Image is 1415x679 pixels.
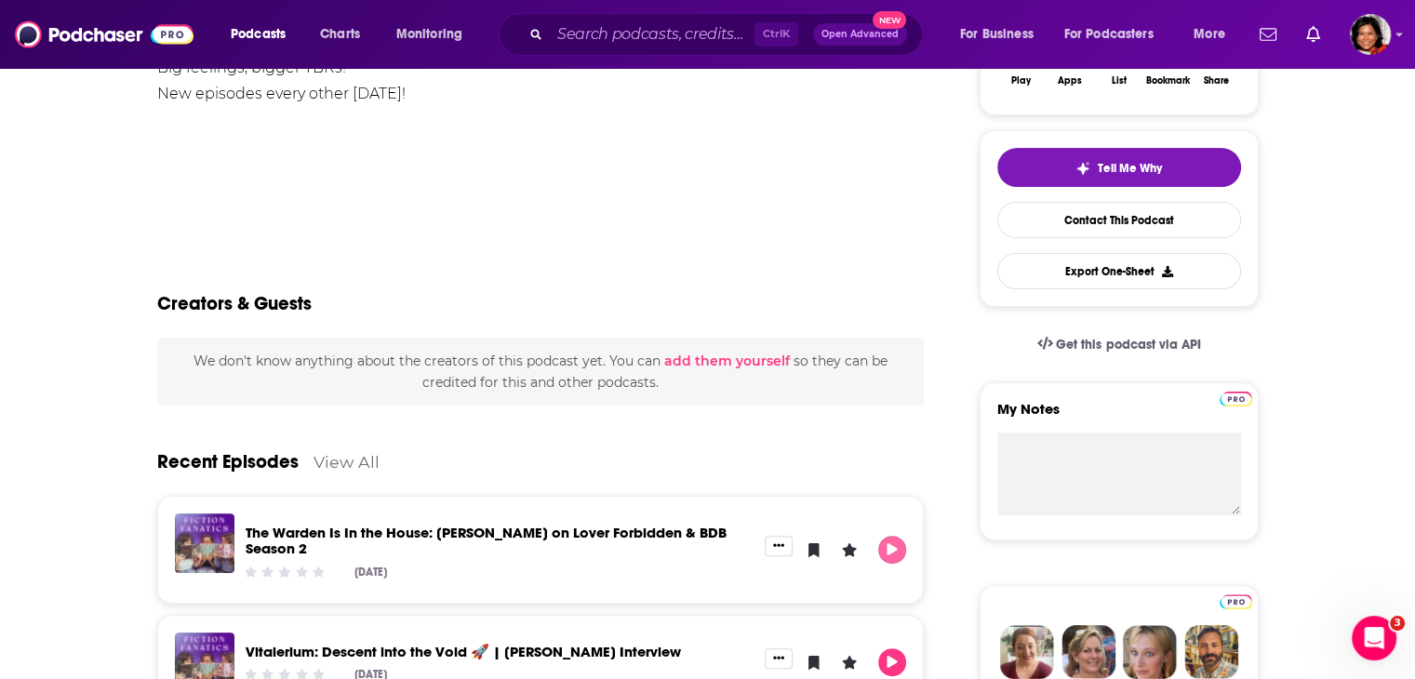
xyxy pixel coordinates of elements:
[765,648,793,669] button: Show More Button
[821,30,899,39] span: Open Advanced
[1064,21,1154,47] span: For Podcasters
[314,452,380,472] a: View All
[1011,75,1031,87] div: Play
[218,20,310,49] button: open menu
[947,20,1057,49] button: open menu
[157,450,299,473] a: Recent Episodes
[878,536,906,564] button: Play
[1220,592,1252,609] a: Pro website
[1299,19,1328,50] a: Show notifications dropdown
[1145,75,1189,87] div: Bookmark
[246,524,727,557] a: The Warden Is In the House: JR Ward on Lover Forbidden & BDB Season 2
[1022,322,1216,367] a: Get this podcast via API
[1390,616,1405,631] span: 3
[835,536,863,564] button: Leave a Rating
[1075,161,1090,176] img: tell me why sparkle
[997,148,1241,187] button: tell me why sparkleTell Me Why
[1194,21,1225,47] span: More
[765,536,793,556] button: Show More Button
[1061,625,1115,679] img: Barbara Profile
[800,648,828,676] button: Bookmark Episode
[835,648,863,676] button: Leave a Rating
[516,13,941,56] div: Search podcasts, credits, & more...
[1350,14,1391,55] span: Logged in as terelynbc
[1058,75,1082,87] div: Apps
[246,643,681,660] a: Vitalerium: Descent into the Void 🚀 | Nicholas Keating Casbarro Interview
[1350,14,1391,55] button: Show profile menu
[1123,625,1177,679] img: Jules Profile
[873,11,906,29] span: New
[1052,20,1181,49] button: open menu
[997,400,1241,433] label: My Notes
[960,21,1034,47] span: For Business
[1184,625,1238,679] img: Jon Profile
[396,21,462,47] span: Monitoring
[308,20,371,49] a: Charts
[1220,594,1252,609] img: Podchaser Pro
[1350,14,1391,55] img: User Profile
[1112,75,1127,87] div: List
[175,513,234,573] img: The Warden Is In the House: JR Ward on Lover Forbidden & BDB Season 2
[878,648,906,676] button: Play
[231,21,286,47] span: Podcasts
[1220,389,1252,406] a: Pro website
[1220,392,1252,406] img: Podchaser Pro
[1056,337,1200,353] span: Get this podcast via API
[15,17,194,52] img: Podchaser - Follow, Share and Rate Podcasts
[1252,19,1284,50] a: Show notifications dropdown
[1000,625,1054,679] img: Sydney Profile
[242,565,327,579] div: Community Rating: 0 out of 5
[354,566,387,579] div: [DATE]
[664,353,790,368] button: add them yourself
[997,253,1241,289] button: Export One-Sheet
[997,202,1241,238] a: Contact This Podcast
[383,20,487,49] button: open menu
[1204,75,1229,87] div: Share
[1352,616,1396,660] iframe: Intercom live chat
[550,20,754,49] input: Search podcasts, credits, & more...
[1181,20,1248,49] button: open menu
[194,353,888,390] span: We don't know anything about the creators of this podcast yet . You can so they can be credited f...
[754,22,798,47] span: Ctrl K
[813,23,907,46] button: Open AdvancedNew
[320,21,360,47] span: Charts
[157,292,312,315] h2: Creators & Guests
[157,55,925,107] div: Big feelings, bigger TBRs! New episodes every other [DATE]!
[1098,161,1162,176] span: Tell Me Why
[800,536,828,564] button: Bookmark Episode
